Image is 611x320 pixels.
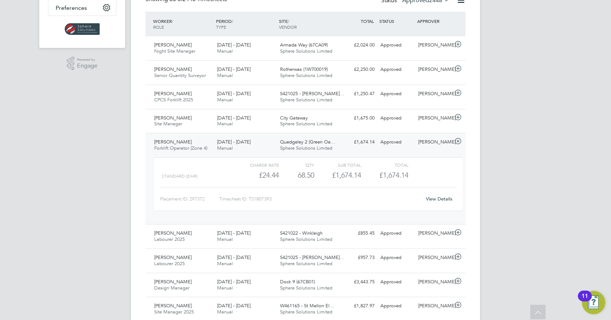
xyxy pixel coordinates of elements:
span: [PERSON_NAME] [154,139,192,145]
span: [DATE] - [DATE] [217,254,251,260]
span: Sphere Solutions Limited [280,48,332,54]
div: £1,827.97 [340,300,378,312]
span: Dock 9 (67CB01) [280,279,315,285]
img: spheresolutions-logo-retina.png [65,23,100,35]
span: Manual [217,145,233,151]
span: Sphere Solutions Limited [280,309,332,315]
span: Preferences [56,4,87,11]
div: £2,024.00 [340,39,378,51]
span: Senior Quantity Surveyor [154,72,206,78]
span: TYPE [216,24,226,30]
div: £3,443.75 [340,276,378,288]
span: Site Manager [154,121,182,127]
div: Sub Total [314,161,361,169]
div: 11 [582,296,588,305]
span: Sphere Solutions Limited [280,97,332,103]
div: £1,674.14 [340,136,378,148]
span: / [172,18,173,24]
span: Labourer 2025 [154,260,185,267]
span: [DATE] - [DATE] [217,303,251,309]
span: Manual [217,97,233,103]
span: [PERSON_NAME] [154,230,192,236]
span: S421025 - [PERSON_NAME]… [280,254,344,260]
span: TOTAL [361,18,374,24]
div: Timesheet ID: TS1807393 [219,193,421,205]
span: Site Manager 2025 [154,309,194,315]
a: Powered byEngage [67,57,98,70]
span: Manual [217,260,233,267]
span: Manual [217,48,233,54]
div: £855.45 [340,227,378,239]
span: S421022 - Winkleigh [280,230,323,236]
div: Total [361,161,408,169]
span: [DATE] - [DATE] [217,90,251,97]
div: [PERSON_NAME] [415,252,453,264]
div: Approved [378,112,415,124]
span: City Gateway [280,115,308,121]
div: Approved [378,252,415,264]
span: Standard (£/HR) [161,174,197,179]
div: Approved [378,300,415,312]
div: PERIOD [214,15,277,33]
span: / [232,18,233,24]
span: ROLE [153,24,164,30]
a: Go to home page [48,23,116,35]
span: [DATE] - [DATE] [217,42,251,48]
div: Approved [378,64,415,76]
span: Forklift Operator (Zone 4) [154,145,207,151]
div: QTY [279,161,314,169]
span: Engage [77,63,97,69]
div: £1,675.00 [340,112,378,124]
span: CPCS Forklift 2025 [154,97,193,103]
span: Manual [217,121,233,127]
span: [DATE] - [DATE] [217,230,251,236]
div: [PERSON_NAME] [415,136,453,148]
span: Quedgeley 2 (Green Oa… [280,139,335,145]
span: Design Manager [154,285,189,291]
span: [PERSON_NAME] [154,279,192,285]
div: £2,250.00 [340,64,378,76]
div: [PERSON_NAME] [415,88,453,100]
div: [PERSON_NAME] [415,276,453,288]
span: VENDOR [279,24,297,30]
div: WORKER [151,15,214,33]
div: [PERSON_NAME] [415,227,453,239]
div: APPROVER [415,15,453,28]
div: £1,674.14 [314,169,361,181]
span: Manual [217,285,233,291]
span: Manual [217,309,233,315]
div: Approved [378,136,415,148]
div: [PERSON_NAME] [415,64,453,76]
span: Night Site Manager [154,48,195,54]
div: SITE [277,15,340,33]
span: [PERSON_NAME] [154,115,192,121]
span: Armada Way (67CA09) [280,42,328,48]
div: £1,250.47 [340,88,378,100]
span: [PERSON_NAME] [154,254,192,260]
span: W461165 - St Mellon El… [280,303,334,309]
span: Manual [217,72,233,78]
div: Approved [378,227,415,239]
div: £957.73 [340,252,378,264]
span: [PERSON_NAME] [154,303,192,309]
span: Sphere Solutions Limited [280,285,332,291]
span: Sphere Solutions Limited [280,72,332,78]
div: STATUS [378,15,415,28]
div: Approved [378,276,415,288]
span: [PERSON_NAME] [154,42,192,48]
div: 68.50 [279,169,314,181]
span: [PERSON_NAME] [154,90,192,97]
span: Sphere Solutions Limited [280,121,332,127]
span: Sphere Solutions Limited [280,236,332,242]
span: £1,674.14 [379,171,408,179]
div: Charge rate [232,161,279,169]
div: Placement ID: 297372 [160,193,219,205]
span: Labourer 2025 [154,236,185,242]
button: Open Resource Center, 11 new notifications [582,291,605,314]
span: [PERSON_NAME] [154,66,192,72]
a: View Details [426,196,452,202]
span: Manual [217,236,233,242]
div: Approved [378,88,415,100]
span: [DATE] - [DATE] [217,66,251,72]
span: S421025 - [PERSON_NAME]… [280,90,344,97]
